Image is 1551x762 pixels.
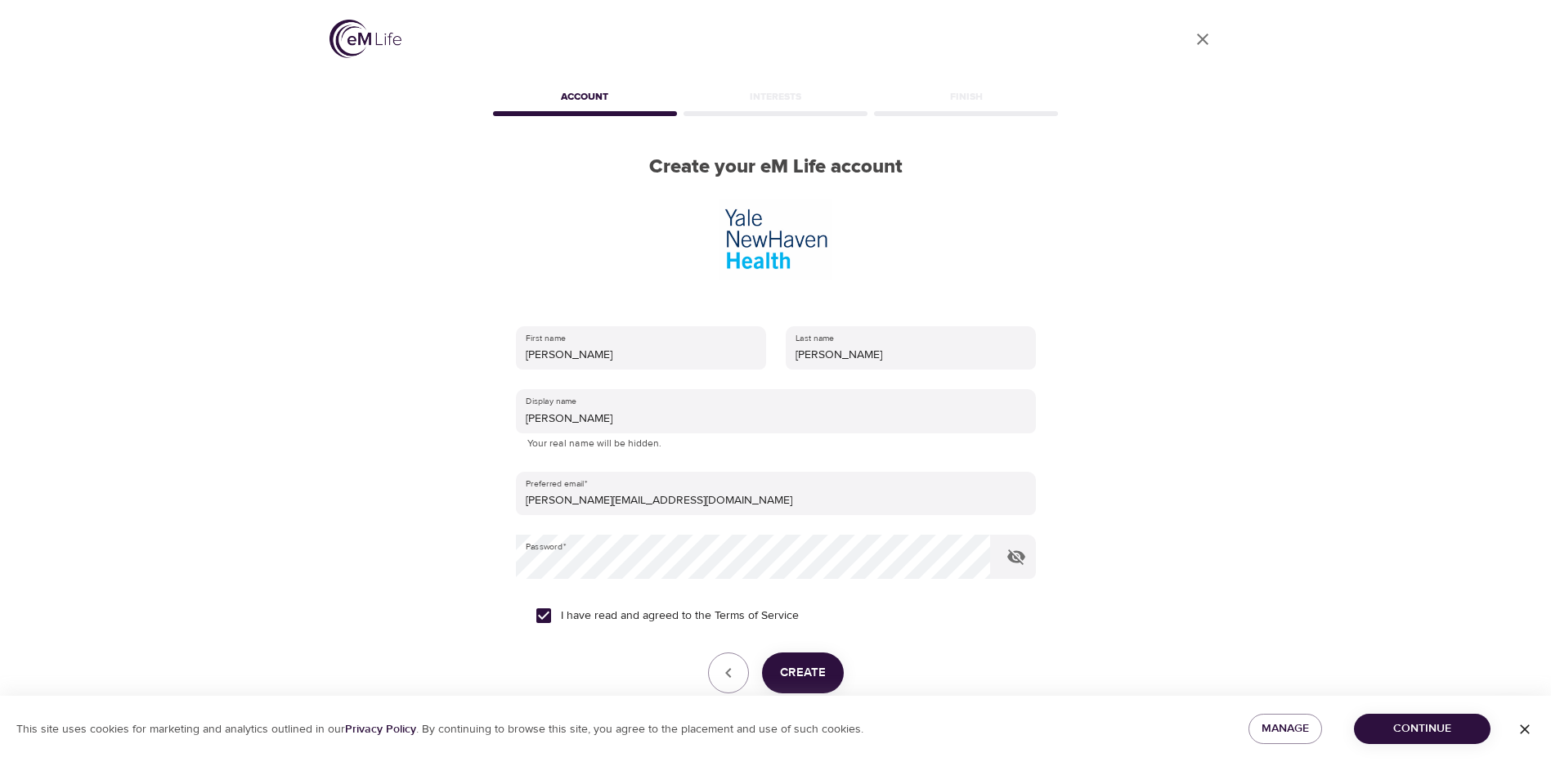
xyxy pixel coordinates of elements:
button: Create [762,652,844,693]
span: Continue [1367,719,1477,739]
p: Your real name will be hidden. [527,436,1024,452]
a: Privacy Policy [345,722,416,737]
h2: Create your eM Life account [490,155,1062,179]
span: Manage [1262,719,1309,739]
a: Terms of Service [715,607,799,625]
button: Continue [1354,714,1490,744]
a: close [1183,20,1222,59]
img: Yale%20New%20Haven%202.jpg [719,199,832,280]
span: I have read and agreed to the [561,607,799,625]
button: Manage [1248,714,1322,744]
span: Create [780,662,826,684]
img: logo [329,20,401,58]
